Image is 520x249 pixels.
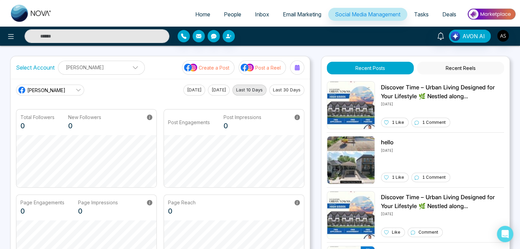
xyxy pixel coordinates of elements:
p: 1 Comment [422,119,446,126]
p: 1 Like [392,174,404,180]
p: Page Reach [168,199,196,206]
button: social-media-iconPost a Reel [239,60,286,75]
p: 1 Comment [422,174,446,180]
img: social-media-icon [184,63,198,72]
p: New Followers [68,114,101,121]
p: Create a Post [199,64,229,71]
a: Social Media Management [328,8,407,21]
p: Post a Reel [255,64,281,71]
span: Social Media Management [335,11,400,18]
p: [DATE] [381,210,504,217]
span: Inbox [255,11,269,18]
img: Lead Flow [450,31,460,41]
span: People [224,11,241,18]
a: People [217,8,248,21]
p: Page Impressions [78,199,118,206]
p: Discover Time – Urban Living Designed for Your Lifestyle 🌿 Nestled along [GEOGRAPHIC_DATA] in [GE... [381,83,504,101]
a: Email Marketing [276,8,328,21]
img: Market-place.gif [467,6,516,22]
a: Tasks [407,8,435,21]
p: [PERSON_NAME] [62,62,140,73]
p: 0 [224,121,261,131]
button: [DATE] [208,85,230,96]
p: Comment [418,229,438,235]
img: Nova CRM Logo [11,5,52,22]
label: Select Account [16,63,55,72]
p: Post Impressions [224,114,261,121]
img: social-media-icon [241,63,254,72]
p: [DATE] [381,147,450,153]
p: Post Engagements [168,119,210,126]
span: Home [195,11,210,18]
p: Total Followers [20,114,55,121]
span: Email Marketing [283,11,321,18]
p: 1 Like [392,119,404,126]
p: 0 [20,206,64,216]
p: 0 [68,121,101,131]
button: AVON AI [449,30,491,43]
p: hello [381,138,450,147]
div: Open Intercom Messenger [497,226,513,242]
a: Inbox [248,8,276,21]
span: Tasks [414,11,429,18]
p: 0 [78,206,118,216]
button: social-media-iconCreate a Post [182,60,234,75]
p: Discover Time – Urban Living Designed for Your Lifestyle 🌿 Nestled along [GEOGRAPHIC_DATA] in [GE... [381,193,504,210]
img: Unable to load img. [327,136,375,184]
p: 0 [20,121,55,131]
span: [PERSON_NAME] [27,87,65,94]
button: Recent Reels [417,62,504,74]
img: User Avatar [497,30,509,42]
span: AVON AI [462,32,485,40]
a: Deals [435,8,463,21]
button: Recent Posts [327,62,414,74]
img: Unable to load img. [327,81,375,129]
span: Deals [442,11,456,18]
p: Page Engagements [20,199,64,206]
img: Unable to load img. [327,191,375,239]
button: Last 30 Days [269,85,304,96]
button: Last 10 Days [232,85,266,96]
a: Home [188,8,217,21]
button: [DATE] [183,85,205,96]
p: 0 [168,206,196,216]
p: Like [392,229,400,235]
p: [DATE] [381,101,504,107]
